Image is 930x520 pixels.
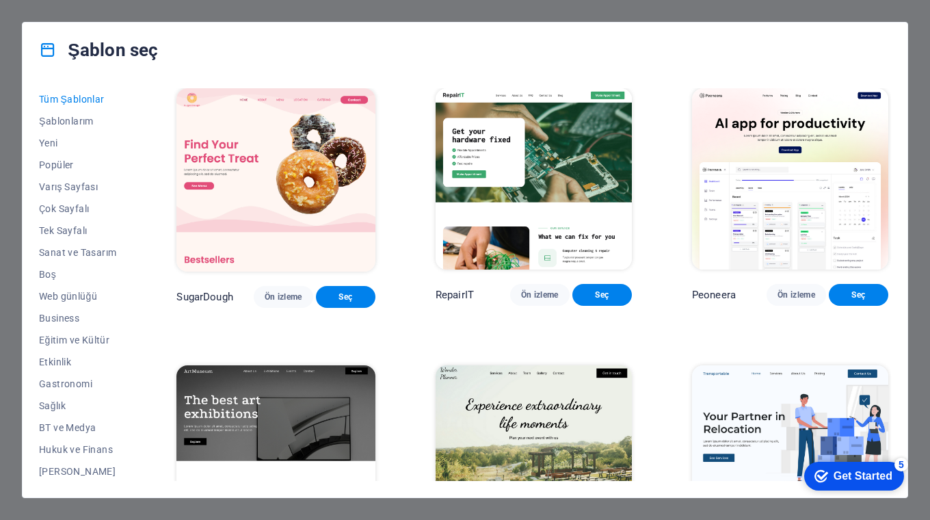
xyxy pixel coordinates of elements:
[39,247,116,258] span: Sanat ve Tasarım
[254,286,313,308] button: Ön izleme
[692,288,736,302] p: Peoneera
[40,15,99,27] div: Get Started
[39,313,116,324] span: Business
[39,94,116,105] span: Tüm Şablonlar
[572,284,632,306] button: Seç
[829,284,888,306] button: Seç
[39,291,116,302] span: Web günlüğü
[39,203,116,214] span: Çok Sayfalı
[39,225,116,236] span: Tek Sayfalı
[39,220,116,242] button: Tek Sayfalı
[39,460,116,482] button: [PERSON_NAME]
[39,181,116,192] span: Varış Sayfası
[327,291,364,302] span: Seç
[39,154,116,176] button: Popüler
[39,400,116,411] span: Sağlık
[692,88,888,270] img: Peoneera
[39,356,116,367] span: Etkinlik
[778,289,815,300] span: Ön izleme
[39,176,116,198] button: Varış Sayfası
[39,116,116,127] span: Şablonlarım
[11,7,111,36] div: Get Started 5 items remaining, 0% complete
[39,378,116,389] span: Gastronomi
[39,422,116,433] span: BT ve Medya
[176,290,232,304] p: SugarDough
[39,439,116,460] button: Hukuk ve Finans
[39,373,116,395] button: Gastronomi
[840,289,877,300] span: Seç
[39,110,116,132] button: Şablonlarım
[39,138,116,148] span: Yeni
[39,335,116,346] span: Eğitim ve Kültür
[39,444,116,455] span: Hukuk ve Finans
[39,39,158,61] h4: Şablon seç
[316,286,375,308] button: Seç
[39,329,116,351] button: Eğitim ve Kültür
[39,269,116,280] span: Boş
[767,284,826,306] button: Ön izleme
[39,159,116,170] span: Popüler
[39,285,116,307] button: Web günlüğü
[39,198,116,220] button: Çok Sayfalı
[583,289,621,300] span: Seç
[265,291,302,302] span: Ön izleme
[436,288,474,302] p: RepairIT
[39,351,116,373] button: Etkinlik
[39,263,116,285] button: Boş
[176,88,375,272] img: SugarDough
[436,88,632,270] img: RepairIT
[39,242,116,263] button: Sanat ve Tasarım
[510,284,570,306] button: Ön izleme
[39,417,116,439] button: BT ve Medya
[39,307,116,329] button: Business
[39,395,116,417] button: Sağlık
[39,466,116,477] span: [PERSON_NAME]
[39,88,116,110] button: Tüm Şablonlar
[521,289,559,300] span: Ön izleme
[101,3,115,16] div: 5
[39,132,116,154] button: Yeni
